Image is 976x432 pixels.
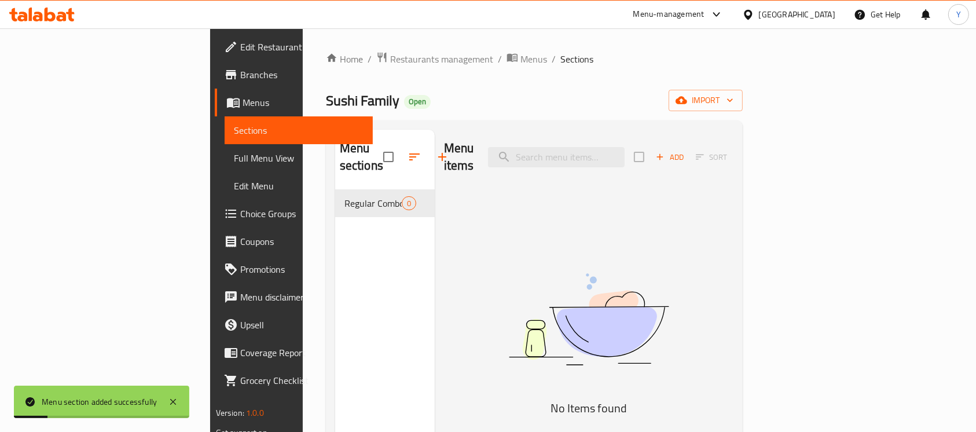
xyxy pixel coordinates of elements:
[444,399,733,418] h5: No Items found
[488,147,625,167] input: search
[507,52,547,67] a: Menus
[234,123,364,137] span: Sections
[240,262,364,276] span: Promotions
[444,243,733,396] img: dish.svg
[215,61,373,89] a: Branches
[234,151,364,165] span: Full Menu View
[560,52,593,66] span: Sections
[326,87,399,114] span: Sushi Family
[225,172,373,200] a: Edit Menu
[669,90,743,111] button: import
[215,311,373,339] a: Upsell
[326,52,743,67] nav: breadcrumb
[240,318,364,332] span: Upsell
[42,396,157,408] div: Menu section added successfully
[240,374,364,387] span: Grocery Checklist
[215,367,373,394] a: Grocery Checklist
[240,290,364,304] span: Menu disclaimer
[678,93,733,108] span: import
[404,95,431,109] div: Open
[444,140,474,174] h2: Menu items
[215,33,373,61] a: Edit Restaurant
[215,228,373,255] a: Coupons
[243,96,364,109] span: Menus
[215,200,373,228] a: Choice Groups
[428,143,456,171] button: Add section
[215,89,373,116] a: Menus
[240,346,364,360] span: Coverage Report
[759,8,835,21] div: [GEOGRAPHIC_DATA]
[225,144,373,172] a: Full Menu View
[225,116,373,144] a: Sections
[246,405,264,420] span: 1.0.0
[335,185,435,222] nav: Menu sections
[651,148,688,166] span: Add item
[215,339,373,367] a: Coverage Report
[240,68,364,82] span: Branches
[402,198,416,209] span: 0
[520,52,547,66] span: Menus
[215,283,373,311] a: Menu disclaimer
[654,151,685,164] span: Add
[404,97,431,107] span: Open
[633,8,705,21] div: Menu-management
[688,148,735,166] span: Select section first
[402,196,416,210] div: items
[335,189,435,217] div: Regular Combo0
[552,52,556,66] li: /
[498,52,502,66] li: /
[240,235,364,248] span: Coupons
[401,143,428,171] span: Sort sections
[376,145,401,169] span: Select all sections
[651,148,688,166] button: Add
[344,196,402,210] span: Regular Combo
[376,52,493,67] a: Restaurants management
[234,179,364,193] span: Edit Menu
[240,40,364,54] span: Edit Restaurant
[240,207,364,221] span: Choice Groups
[956,8,961,21] span: Y
[215,255,373,283] a: Promotions
[390,52,493,66] span: Restaurants management
[216,405,244,420] span: Version:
